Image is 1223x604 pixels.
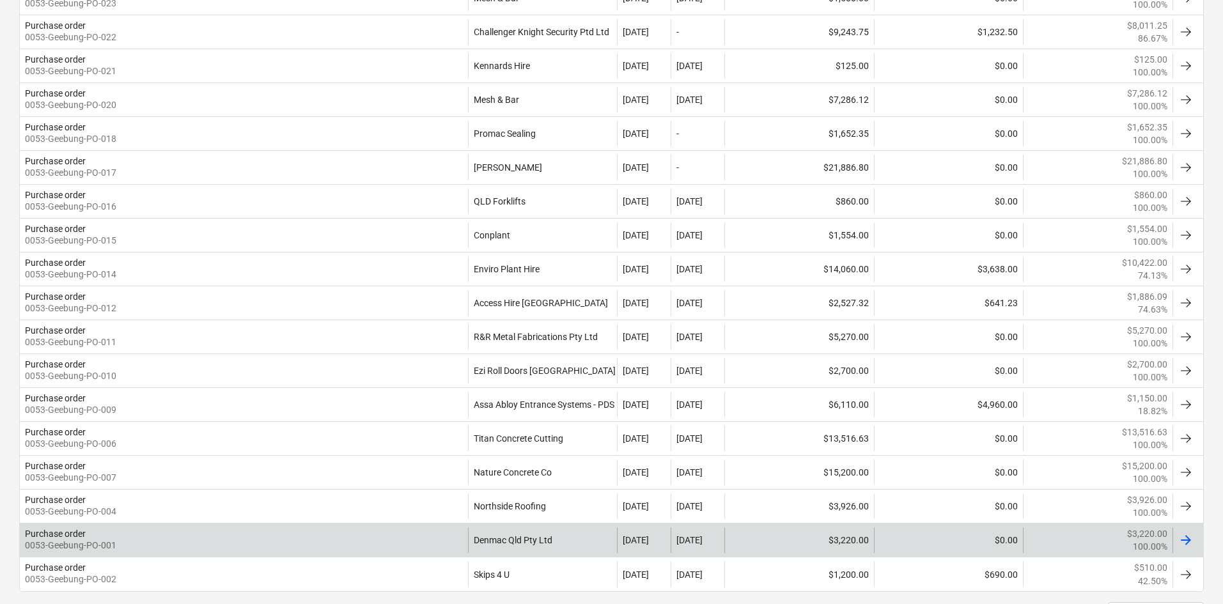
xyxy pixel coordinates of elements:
div: $14,060.00 [724,256,874,282]
div: $21,886.80 [724,155,874,180]
p: 74.13% [1138,269,1167,282]
div: Access Hire [GEOGRAPHIC_DATA] [468,290,618,316]
p: 0053-Geebung-PO-004 [25,505,116,518]
div: [DATE] [676,467,703,477]
div: $0.00 [874,189,1024,214]
div: Purchase order [25,88,86,98]
div: [DATE] [623,569,649,580]
div: Denmac Qld Pty Ltd [468,527,618,553]
p: 0053-Geebung-PO-006 [25,437,116,450]
div: $4,960.00 [874,392,1024,417]
p: 0053-Geebung-PO-022 [25,31,116,43]
p: 100.00% [1133,100,1167,112]
div: - [676,27,679,37]
p: $7,286.12 [1127,87,1167,100]
div: Enviro Plant Hire [468,256,618,282]
div: Kennards Hire [468,53,618,79]
div: Purchase order [25,258,86,268]
div: $1,554.00 [724,222,874,248]
div: [DATE] [623,535,649,545]
p: 0053-Geebung-PO-021 [25,65,116,77]
div: - [676,162,679,173]
div: [DATE] [623,27,649,37]
div: $0.00 [874,155,1024,180]
div: $0.00 [874,358,1024,383]
div: $15,200.00 [724,460,874,485]
div: [DATE] [623,501,649,511]
p: 0053-Geebung-PO-015 [25,234,116,247]
div: Purchase order [25,156,86,166]
p: $13,516.63 [1122,426,1167,438]
p: $3,220.00 [1127,527,1167,540]
div: [DATE] [676,95,703,105]
div: [DATE] [676,332,703,342]
div: [DATE] [676,569,703,580]
div: $9,243.75 [724,19,874,45]
p: $8,011.25 [1127,19,1167,32]
div: [DATE] [676,230,703,240]
p: 0053-Geebung-PO-017 [25,166,116,179]
div: $0.00 [874,493,1024,519]
div: $0.00 [874,527,1024,553]
p: 0053-Geebung-PO-018 [25,132,116,145]
div: Purchase order [25,562,86,573]
p: 0053-Geebung-PO-001 [25,539,116,552]
div: $125.00 [724,53,874,79]
div: $0.00 [874,222,1024,248]
div: $0.00 [874,460,1024,485]
p: 0053-Geebung-PO-012 [25,302,116,314]
div: $0.00 [874,87,1024,112]
div: [DATE] [623,433,649,444]
div: Purchase order [25,325,86,336]
p: 100.00% [1133,201,1167,214]
div: $6,110.00 [724,392,874,417]
p: 100.00% [1133,506,1167,519]
p: $10,422.00 [1122,256,1167,269]
p: 100.00% [1133,472,1167,485]
div: $13,516.63 [724,426,874,451]
div: $0.00 [874,53,1024,79]
div: Purchase order [25,393,86,403]
div: - [676,128,679,139]
div: Purchase order [25,359,86,369]
div: $5,270.00 [724,324,874,350]
p: $2,700.00 [1127,358,1167,371]
div: Chat Widget [1159,543,1223,604]
p: $510.00 [1134,561,1167,574]
p: $15,200.00 [1122,460,1167,472]
div: Titan Concrete Cutting [468,426,618,451]
div: $1,652.35 [724,121,874,146]
div: $3,220.00 [724,527,874,553]
p: 100.00% [1133,167,1167,180]
p: 0053-Geebung-PO-011 [25,336,116,348]
div: Challenger Knight Security Ptd Ltd [468,19,618,45]
div: [DATE] [623,298,649,308]
div: [DATE] [623,366,649,376]
div: $7,286.12 [724,87,874,112]
p: 18.82% [1138,405,1167,417]
div: Nature Concrete Co [468,460,618,485]
div: Conplant [468,222,618,248]
div: [DATE] [676,298,703,308]
p: 42.50% [1138,575,1167,587]
p: 100.00% [1133,371,1167,383]
p: 0053-Geebung-PO-009 [25,403,116,416]
div: [DATE] [623,196,649,206]
p: $1,150.00 [1127,392,1167,405]
p: 100.00% [1133,66,1167,79]
div: R&R Metal Fabrications Pty Ltd [468,324,618,350]
div: [DATE] [623,61,649,71]
p: 74.63% [1138,303,1167,316]
p: 100.00% [1133,540,1167,553]
div: Purchase order [25,190,86,200]
div: QLD Forklifts [468,189,618,214]
p: $125.00 [1134,53,1167,66]
p: $3,926.00 [1127,493,1167,506]
div: [DATE] [676,535,703,545]
div: Purchase order [25,427,86,437]
div: $690.00 [874,561,1024,587]
p: $1,886.09 [1127,290,1167,303]
div: $860.00 [724,189,874,214]
div: $641.23 [874,290,1024,316]
p: 0053-Geebung-PO-007 [25,471,116,484]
